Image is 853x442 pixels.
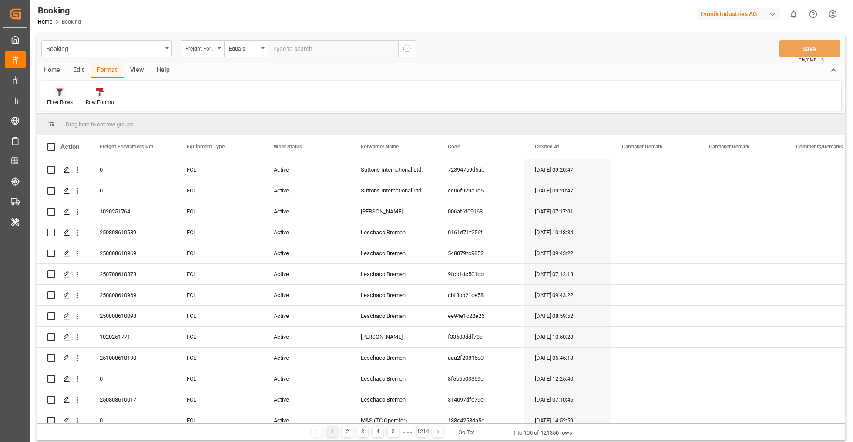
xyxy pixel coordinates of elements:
[41,40,172,57] button: open menu
[89,243,176,263] div: 250808610969
[796,144,843,150] span: Comments/Remarks
[176,285,263,305] div: FCL
[176,410,263,431] div: FCL
[263,159,350,180] div: Active
[263,285,350,305] div: Active
[89,389,176,410] div: 250808610017
[437,368,524,389] div: 8f5b6503359e
[437,243,524,263] div: 548879fc9852
[91,63,124,78] div: Format
[350,306,437,326] div: Leschaco Bremen
[86,98,114,106] div: Row Format
[89,201,176,222] div: 1020251764
[437,285,524,305] div: cbf8bb21de58
[263,327,350,347] div: Active
[89,180,176,201] div: 0
[524,243,611,263] div: [DATE] 09:43:22
[437,306,524,326] div: ee94e1c22e26
[357,426,368,437] div: 3
[398,40,416,57] button: search button
[176,368,263,389] div: FCL
[437,159,524,180] div: 723947b9d5ab
[350,368,437,389] div: Leschaco Bremen
[176,180,263,201] div: FCL
[89,222,176,243] div: 250808610589
[89,306,176,326] div: 250808610093
[176,264,263,284] div: FCL
[350,285,437,305] div: Leschaco Bremen
[37,63,67,78] div: Home
[37,368,89,389] div: Press SPACE to select this row.
[437,264,524,284] div: 9fcb1dc501db
[268,40,398,57] input: Type to search
[89,285,176,305] div: 250808610969
[37,389,89,410] div: Press SPACE to select this row.
[622,144,662,150] span: Caretaker Remark
[524,222,611,243] div: [DATE] 10:18:34
[224,40,268,57] button: open menu
[176,389,263,410] div: FCL
[60,143,79,151] div: Action
[263,222,350,243] div: Active
[373,426,383,437] div: 4
[535,144,559,150] span: Created At
[437,180,524,201] div: cc06f929a1e5
[350,327,437,347] div: [PERSON_NAME]
[263,389,350,410] div: Active
[89,348,176,368] div: 251008610190
[37,285,89,306] div: Press SPACE to select this row.
[181,40,224,57] button: open menu
[513,429,572,437] div: 1 to 100 of 121350 rows
[388,426,399,437] div: 5
[524,180,611,201] div: [DATE] 09:20:47
[263,201,350,222] div: Active
[524,285,611,305] div: [DATE] 09:43:22
[524,306,611,326] div: [DATE] 08:59:52
[350,180,437,201] div: Suttons International Ltd.
[263,368,350,389] div: Active
[67,63,91,78] div: Edit
[263,306,350,326] div: Active
[66,121,134,128] span: Drag here to set row groups
[350,201,437,222] div: [PERSON_NAME]
[779,40,840,57] button: Save
[263,243,350,263] div: Active
[524,389,611,410] div: [DATE] 07:10:46
[37,243,89,264] div: Press SPACE to select this row.
[784,4,803,24] button: show 0 new notifications
[185,43,215,53] div: Freight Forwarder's Reference No.
[274,144,302,150] span: Work Status
[524,348,611,368] div: [DATE] 06:45:13
[89,327,176,347] div: 1020251771
[89,410,176,431] div: 0
[37,159,89,180] div: Press SPACE to select this row.
[437,327,524,347] div: f33603ddf73a
[417,426,428,437] div: 1214
[350,159,437,180] div: Suttons International Ltd.
[709,144,749,150] span: Caretaker Remark
[799,57,824,63] span: Ctrl/CMD + S
[524,368,611,389] div: [DATE] 12:25:40
[150,63,176,78] div: Help
[229,43,259,53] div: Equals
[37,410,89,431] div: Press SPACE to select this row.
[176,327,263,347] div: FCL
[37,306,89,327] div: Press SPACE to select this row.
[37,201,89,222] div: Press SPACE to select this row.
[361,144,399,150] span: Forwarder Name
[803,4,823,24] button: Help Center
[350,264,437,284] div: Leschaco Bremen
[89,159,176,180] div: 0
[342,426,353,437] div: 2
[89,264,176,284] div: 250708610878
[437,222,524,243] div: 0161d71f256f
[100,144,158,150] span: Freight Forwarder's Reference No.
[37,348,89,368] div: Press SPACE to select this row.
[37,222,89,243] div: Press SPACE to select this row.
[437,410,524,431] div: 138c4258da5d
[176,222,263,243] div: FCL
[697,8,780,20] div: Evonik Industries AG
[176,348,263,368] div: FCL
[437,201,524,222] div: 006af6f09168
[263,264,350,284] div: Active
